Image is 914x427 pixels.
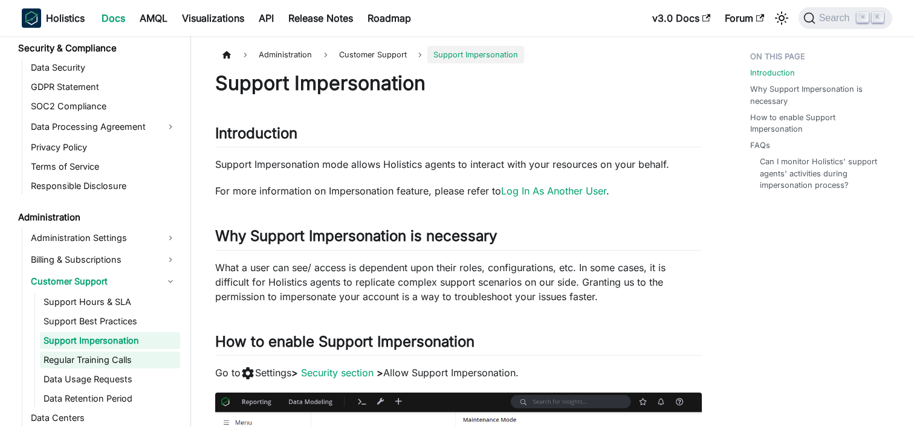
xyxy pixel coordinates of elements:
span: Support Impersonation [427,46,524,63]
a: Support Best Practices [40,313,180,330]
p: For more information on Impersonation feature, please refer to . [215,184,702,198]
a: Data Centers [27,409,180,426]
a: Support Impersonation [40,332,180,349]
a: Introduction [750,67,795,79]
span: Customer Support [333,46,413,63]
a: Forum [718,8,771,28]
span: Search [815,13,857,24]
a: Release Notes [281,8,360,28]
a: Responsible Disclosure [27,178,180,194]
h2: Introduction [215,124,702,147]
a: Can I monitor Holistics' support agents' activities during impersonation process? [760,156,880,191]
a: Terms of Service [27,158,180,175]
a: Security & Compliance [15,40,180,57]
h1: Support Impersonation [215,71,702,95]
nav: Breadcrumbs [215,46,702,63]
a: Support Hours & SLA [40,294,180,310]
a: Data Security [27,59,180,76]
a: AMQL [132,8,175,28]
a: Data Processing Agreement [27,117,180,136]
a: Why Support Impersonation is necessary [750,83,885,106]
strong: > [291,367,298,379]
p: What a user can see/ access is dependent upon their roles, configurations, etc. In some cases, it... [215,260,702,304]
b: Holistics [46,11,85,25]
span: Administration [253,46,318,63]
h2: Why Support Impersonation is necessary [215,227,702,250]
strong: > [377,367,383,379]
span: settings [241,366,255,380]
a: v3.0 Docs [645,8,718,28]
a: SOC2 Compliance [27,98,180,115]
a: Data Usage Requests [40,371,180,388]
a: Data Retention Period [40,390,180,407]
h2: How to enable Support Impersonation [215,333,702,356]
p: Support Impersonation mode allows Holistics agents to interact with your resources on your behalf. [215,157,702,172]
kbd: ⌘ [857,12,869,23]
a: API [251,8,281,28]
a: How to enable Support Impersonation [750,112,885,135]
a: Roadmap [360,8,418,28]
a: Customer Support [27,272,180,291]
a: Home page [215,46,238,63]
a: Log In As Another User [501,185,606,197]
a: Administration [15,209,180,226]
a: Regular Training Calls [40,352,180,368]
a: Security section [301,367,374,379]
kbd: K [872,12,884,23]
a: Administration Settings [27,228,180,248]
nav: Docs sidebar [10,36,191,427]
a: GDPR Statement [27,79,180,95]
a: Visualizations [175,8,251,28]
a: Billing & Subscriptions [27,250,180,269]
img: Holistics [22,8,41,28]
a: FAQs [750,140,770,151]
p: Go to Settings Allow Support Impersonation. [215,365,702,381]
button: Switch between dark and light mode (currently light mode) [772,8,791,28]
button: Search (Command+K) [799,7,892,29]
a: Docs [94,8,132,28]
a: HolisticsHolistics [22,8,85,28]
a: Privacy Policy [27,139,180,156]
